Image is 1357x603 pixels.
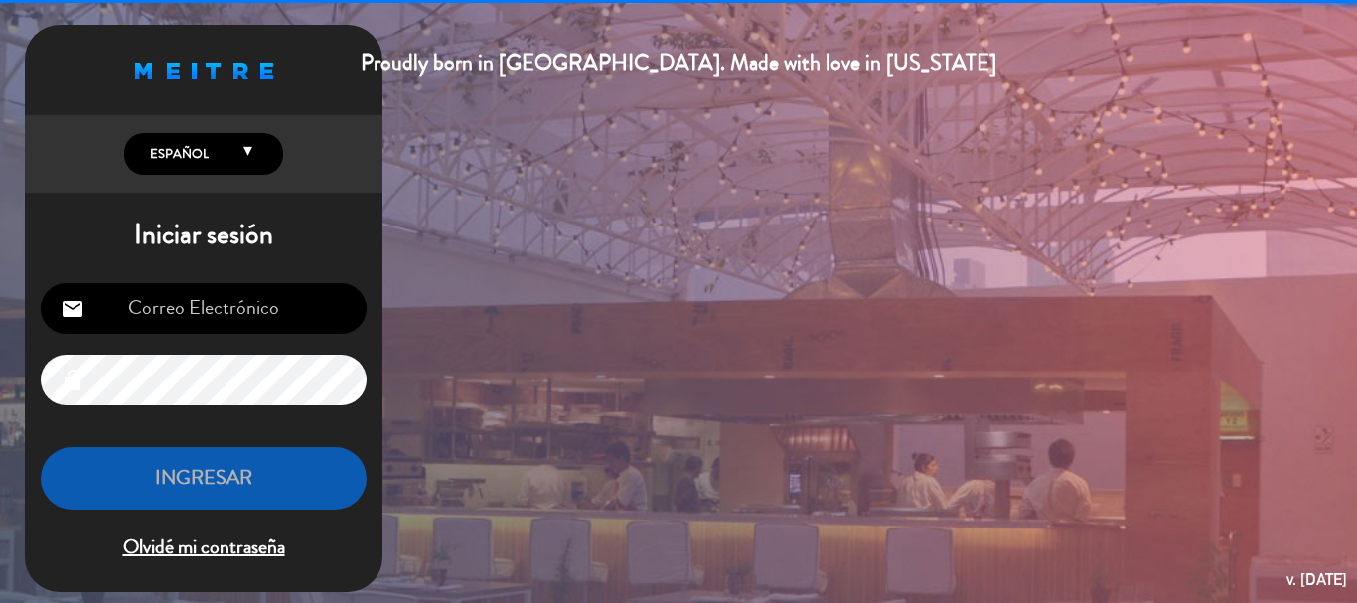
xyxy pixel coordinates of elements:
span: Español [145,144,209,164]
button: INGRESAR [41,447,367,510]
span: Olvidé mi contraseña [41,531,367,564]
div: v. [DATE] [1286,566,1347,593]
input: Correo Electrónico [41,283,367,334]
i: email [61,297,84,321]
h1: Iniciar sesión [25,219,382,252]
i: lock [61,369,84,392]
